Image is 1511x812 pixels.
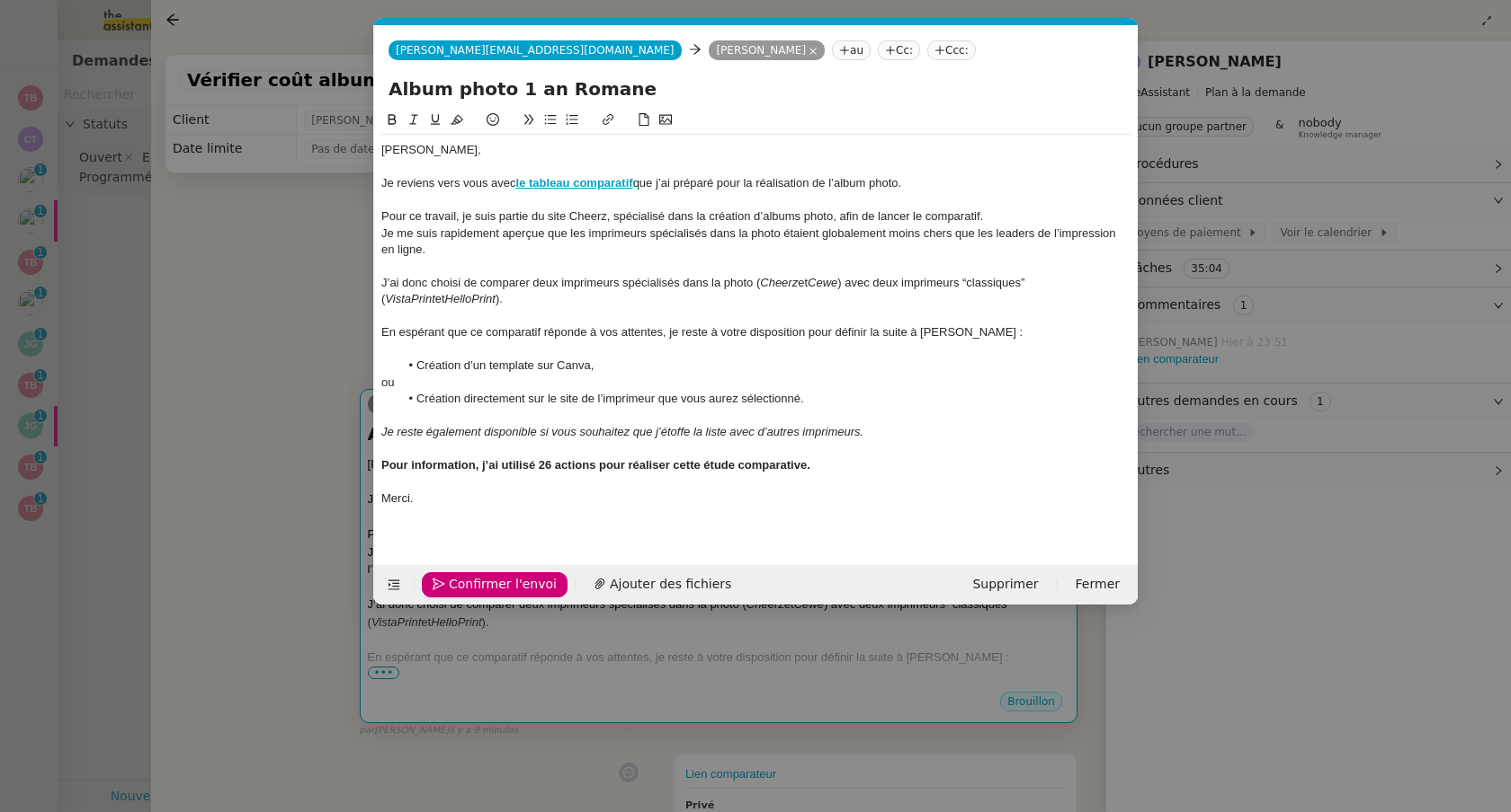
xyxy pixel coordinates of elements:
[385,292,434,305] em: VistaPrint
[381,324,1131,340] div: En espérant que ce comparatif réponde à vos attentes, je reste à votre disposition pour définir l...
[760,276,798,289] em: Cheerz
[808,276,837,289] em: Cewe
[399,357,1131,374] li: Création d’un template sur Canva,
[878,40,920,60] nz-tag: Cc:
[445,292,496,305] em: HelloPrint
[927,40,976,60] nz-tag: Ccc:
[961,572,1049,597] button: Supprimer
[516,176,633,190] a: le tableau comparatif
[381,208,1131,225] div: Pour ce travail, je suis partie du site Cheerz, spécialisé dans la création d’albums photo, afin ...
[1076,574,1120,595] span: Fermer
[396,44,675,57] span: [PERSON_NAME][EMAIL_ADDRESS][DOMAIN_NAME]
[972,574,1038,595] span: Supprimer
[381,490,1131,507] div: Merci.
[449,574,557,595] span: Confirmer l'envoi
[381,175,1131,191] div: Je reviens vers vous avec que j’ai préparé pour la réalisation de l’album photo.
[399,391,1131,407] li: Création directement sur le site de l’imprimeur que vous aurez sélectionné.
[381,458,810,472] strong: Pour information, j’ai utilisé 26 actions pour réaliser cette étude comparative.
[389,75,1123,102] input: Subject
[381,425,863,438] em: Je reste également disponible si vous souhaitez que j’étoffe la liste avec d’autres imprimeurs.
[1065,572,1131,597] button: Fermer
[610,574,731,595] span: Ajouter des fichiers
[381,375,1131,391] div: ou
[381,275,1131,308] div: J’ai donc choisi de comparer deux imprimeurs spécialisés dans la photo ( et ) avec deux imprimeur...
[422,572,568,597] button: Confirmer l'envoi
[832,40,871,60] nz-tag: au
[381,142,1131,158] div: [PERSON_NAME],
[583,572,742,597] button: Ajouter des fichiers
[381,225,1131,259] div: Je me suis rapidement aperçue que les imprimeurs spécialisés dans la photo étaient globalement mo...
[709,40,825,60] nz-tag: [PERSON_NAME]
